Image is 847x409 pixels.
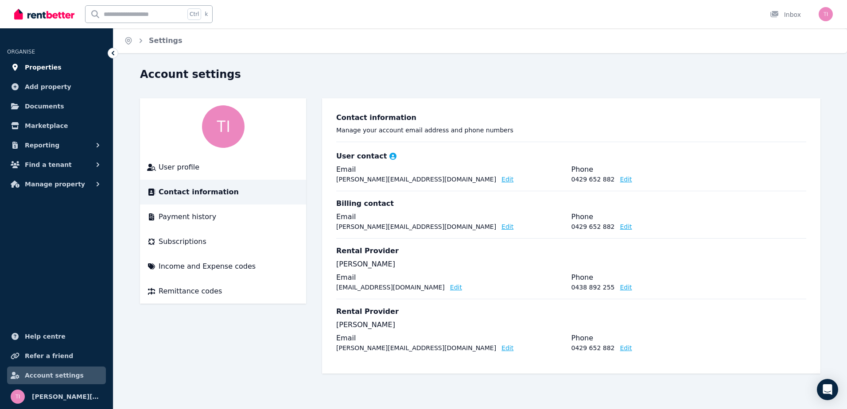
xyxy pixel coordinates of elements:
span: Find a tenant [25,159,72,170]
a: Income and Expense codes [147,261,299,272]
span: Payment history [159,212,216,222]
p: [PERSON_NAME][EMAIL_ADDRESS][DOMAIN_NAME] [336,343,496,352]
img: RentBetter [14,8,74,21]
legend: Email [336,333,571,343]
span: Account settings [25,370,84,381]
legend: Phone [571,212,807,222]
p: [PERSON_NAME][EMAIL_ADDRESS][DOMAIN_NAME] [336,175,496,184]
h3: Rental Provider [336,306,399,317]
p: [PERSON_NAME] [336,320,806,330]
a: Documents [7,97,106,115]
span: Subscriptions [159,236,206,247]
button: Edit [501,222,513,231]
p: [PERSON_NAME] [336,259,806,270]
h3: Rental Provider [336,246,399,256]
span: Refer a friend [25,351,73,361]
a: Contact information [147,187,299,197]
a: Properties [7,58,106,76]
a: Marketplace [7,117,106,135]
div: Inbox [770,10,801,19]
p: 0429 652 882 [571,175,615,184]
p: Manage your account email address and phone numbers [336,126,806,135]
button: Reporting [7,136,106,154]
a: Remittance codes [147,286,299,297]
button: Edit [620,283,632,292]
nav: Breadcrumb [113,28,193,53]
button: Edit [620,222,632,231]
span: Contact information [159,187,239,197]
legend: Email [336,212,571,222]
span: User profile [159,162,199,173]
span: [PERSON_NAME][EMAIL_ADDRESS][DOMAIN_NAME] [32,391,102,402]
a: Help centre [7,328,106,345]
button: Edit [620,343,632,352]
legend: Phone [571,164,807,175]
img: tim@tca.com.au [11,390,25,404]
span: Reporting [25,140,59,150]
legend: Email [336,272,571,283]
p: 0438 892 255 [571,283,615,292]
span: Marketplace [25,120,68,131]
h3: User contact [336,151,387,162]
button: Edit [501,343,513,352]
p: 0429 652 882 [571,343,615,352]
p: [EMAIL_ADDRESS][DOMAIN_NAME] [336,283,445,292]
h3: Billing contact [336,198,394,209]
a: Settings [149,36,183,45]
a: Payment history [147,212,299,222]
button: Edit [450,283,462,292]
a: Account settings [7,367,106,384]
button: Edit [501,175,513,184]
a: User profile [147,162,299,173]
a: Refer a friend [7,347,106,365]
span: Manage property [25,179,85,189]
span: k [205,11,208,18]
span: Documents [25,101,64,112]
legend: Phone [571,272,807,283]
span: Income and Expense codes [159,261,256,272]
span: Help centre [25,331,66,342]
img: tim@tca.com.au [202,105,245,148]
span: Properties [25,62,62,73]
button: Manage property [7,175,106,193]
button: Edit [620,175,632,184]
legend: Email [336,164,571,175]
a: Add property [7,78,106,96]
span: Ctrl [187,8,201,20]
p: [PERSON_NAME][EMAIL_ADDRESS][DOMAIN_NAME] [336,222,496,231]
span: Add property [25,81,71,92]
div: Open Intercom Messenger [817,379,838,400]
h1: Account settings [140,67,241,81]
p: 0429 652 882 [571,222,615,231]
span: ORGANISE [7,49,35,55]
img: tim@tca.com.au [819,7,833,21]
button: Find a tenant [7,156,106,174]
h3: Contact information [336,112,806,123]
legend: Phone [571,333,807,343]
a: Subscriptions [147,236,299,247]
span: Remittance codes [159,286,222,297]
